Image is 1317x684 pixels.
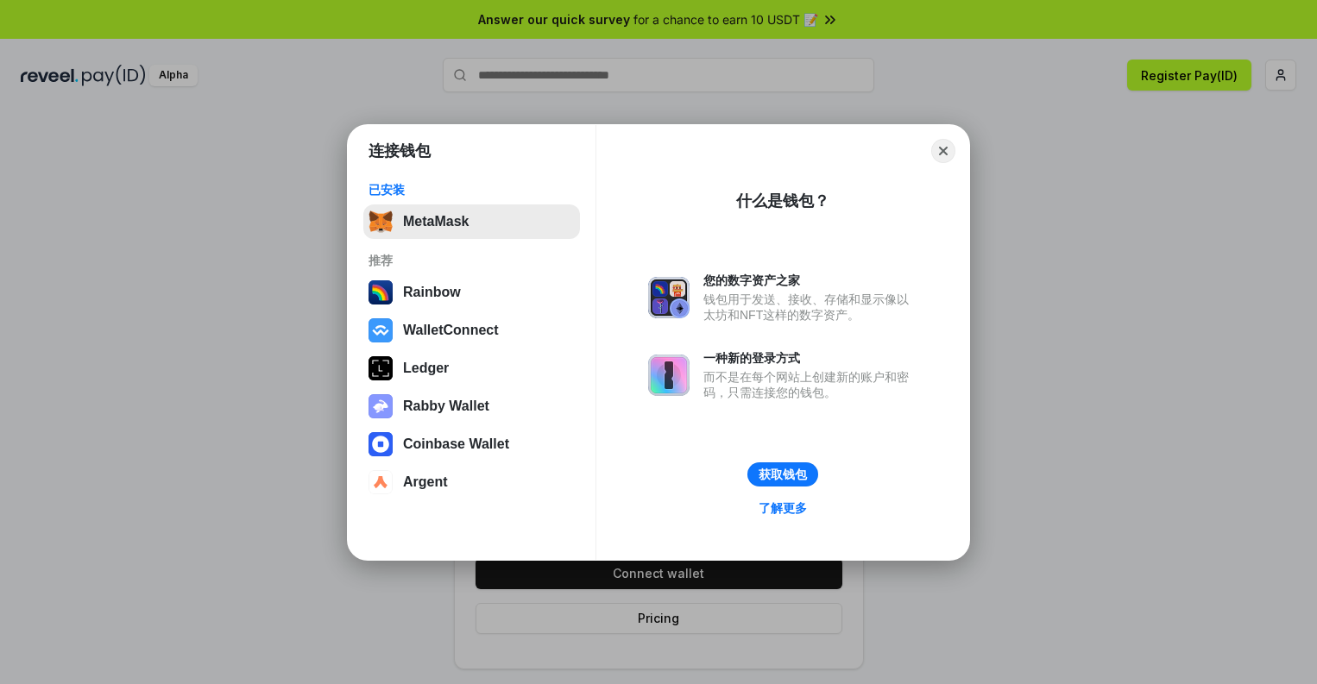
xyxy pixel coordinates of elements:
button: Close [931,139,955,163]
button: 获取钱包 [747,462,818,486]
button: Ledger [363,351,580,386]
div: Ledger [403,361,449,376]
img: svg+xml,%3Csvg%20width%3D%2228%22%20height%3D%2228%22%20viewBox%3D%220%200%2028%2028%22%20fill%3D... [369,432,393,456]
img: svg+xml,%3Csvg%20width%3D%2228%22%20height%3D%2228%22%20viewBox%3D%220%200%2028%2028%22%20fill%3D... [369,470,393,494]
h1: 连接钱包 [369,141,431,161]
button: Coinbase Wallet [363,427,580,461]
div: 获取钱包 [759,467,807,482]
button: WalletConnect [363,313,580,348]
a: 了解更多 [748,497,817,519]
img: svg+xml,%3Csvg%20xmlns%3D%22http%3A%2F%2Fwww.w3.org%2F2000%2Fsvg%22%20width%3D%2228%22%20height%3... [369,356,393,380]
button: Argent [363,465,580,499]
div: WalletConnect [403,323,499,338]
button: Rainbow [363,275,580,310]
div: Coinbase Wallet [403,436,509,452]
img: svg+xml,%3Csvg%20fill%3D%22none%22%20height%3D%2233%22%20viewBox%3D%220%200%2035%2033%22%20width%... [369,210,393,234]
div: 钱包用于发送、接收、存储和显示像以太坊和NFT这样的数字资产。 [703,292,917,323]
button: Rabby Wallet [363,389,580,424]
img: svg+xml,%3Csvg%20width%3D%22120%22%20height%3D%22120%22%20viewBox%3D%220%200%20120%20120%22%20fil... [369,280,393,304]
div: Rainbow [403,285,461,300]
div: 推荐 [369,253,575,268]
div: 一种新的登录方式 [703,350,917,366]
div: MetaMask [403,214,469,229]
img: svg+xml,%3Csvg%20width%3D%2228%22%20height%3D%2228%22%20viewBox%3D%220%200%2028%2028%22%20fill%3D... [369,318,393,342]
div: 了解更多 [759,500,807,516]
div: 您的数字资产之家 [703,273,917,288]
button: MetaMask [363,204,580,239]
div: Rabby Wallet [403,398,489,414]
img: svg+xml,%3Csvg%20xmlns%3D%22http%3A%2F%2Fwww.w3.org%2F2000%2Fsvg%22%20fill%3D%22none%22%20viewBox... [648,277,690,318]
div: 而不是在每个网站上创建新的账户和密码，只需连接您的钱包。 [703,369,917,400]
div: Argent [403,474,448,490]
img: svg+xml,%3Csvg%20xmlns%3D%22http%3A%2F%2Fwww.w3.org%2F2000%2Fsvg%22%20fill%3D%22none%22%20viewBox... [648,355,690,396]
div: 什么是钱包？ [736,191,829,211]
div: 已安装 [369,182,575,198]
img: svg+xml,%3Csvg%20xmlns%3D%22http%3A%2F%2Fwww.w3.org%2F2000%2Fsvg%22%20fill%3D%22none%22%20viewBox... [369,394,393,418]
